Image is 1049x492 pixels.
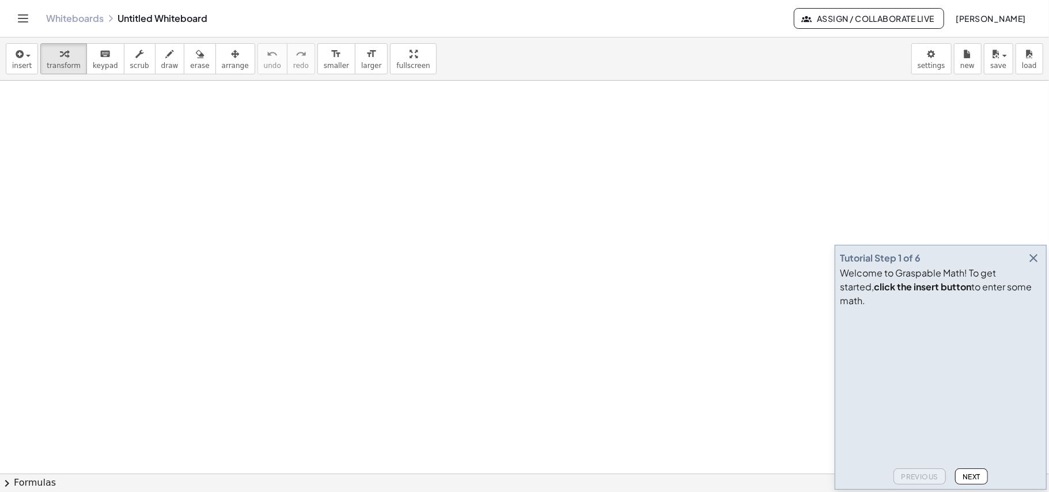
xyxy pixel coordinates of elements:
[355,43,388,74] button: format_sizelarger
[14,9,32,28] button: Toggle navigation
[46,13,104,24] a: Whiteboards
[86,43,124,74] button: keyboardkeypad
[1022,62,1037,70] span: load
[840,251,921,265] div: Tutorial Step 1 of 6
[396,62,430,70] span: fullscreen
[215,43,255,74] button: arrange
[963,472,980,481] span: Next
[287,43,315,74] button: redoredo
[155,43,185,74] button: draw
[47,62,81,70] span: transform
[874,281,971,293] b: click the insert button
[946,8,1035,29] button: [PERSON_NAME]
[990,62,1006,70] span: save
[955,468,988,485] button: Next
[264,62,281,70] span: undo
[794,8,944,29] button: Assign / Collaborate Live
[911,43,952,74] button: settings
[960,62,975,70] span: new
[12,62,32,70] span: insert
[840,266,1042,308] div: Welcome to Graspable Math! To get started, to enter some math.
[257,43,287,74] button: undoundo
[6,43,38,74] button: insert
[918,62,945,70] span: settings
[161,62,179,70] span: draw
[222,62,249,70] span: arrange
[40,43,87,74] button: transform
[366,47,377,61] i: format_size
[1016,43,1043,74] button: load
[331,47,342,61] i: format_size
[93,62,118,70] span: keypad
[317,43,355,74] button: format_sizesmaller
[390,43,436,74] button: fullscreen
[267,47,278,61] i: undo
[190,62,209,70] span: erase
[324,62,349,70] span: smaller
[124,43,156,74] button: scrub
[130,62,149,70] span: scrub
[184,43,215,74] button: erase
[293,62,309,70] span: redo
[804,13,934,24] span: Assign / Collaborate Live
[296,47,306,61] i: redo
[954,43,982,74] button: new
[984,43,1013,74] button: save
[956,13,1026,24] span: [PERSON_NAME]
[361,62,381,70] span: larger
[100,47,111,61] i: keyboard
